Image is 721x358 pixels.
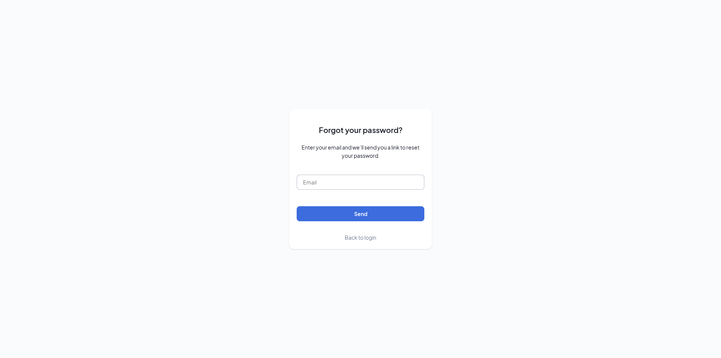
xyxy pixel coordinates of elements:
[345,233,376,242] a: Back to login
[297,206,424,221] button: Send
[297,143,424,160] span: Enter your email and we’ll send you a link to reset your password.
[345,234,376,241] span: Back to login
[297,175,424,190] input: Email
[319,124,403,136] span: Forgot your password?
